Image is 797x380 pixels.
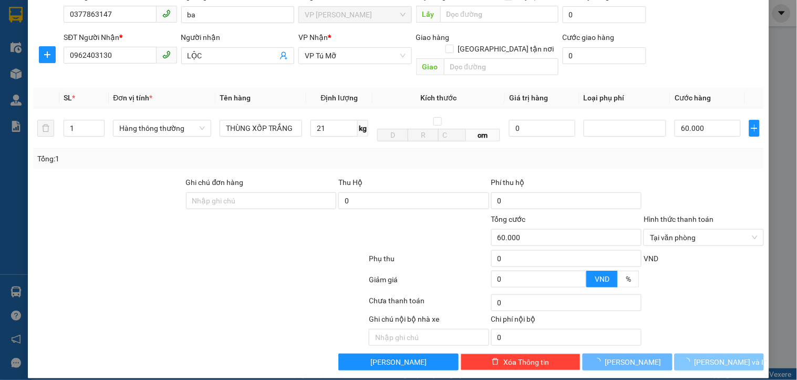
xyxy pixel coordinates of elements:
input: Cước lấy hàng [563,6,647,23]
span: VP LÊ HỒNG PHONG [305,7,405,23]
input: Dọc đường [440,6,558,23]
span: % [626,275,631,283]
span: plus [750,124,759,132]
span: delete [492,358,499,366]
span: Tại văn phòng [650,230,757,245]
button: [PERSON_NAME] và In [675,354,764,371]
input: Dọc đường [444,58,558,75]
div: Chưa thanh toán [368,295,490,313]
span: Thu Hộ [338,178,363,187]
label: Ghi chú đơn hàng [186,178,244,187]
span: kg [358,120,368,137]
span: Giao hàng [416,33,450,42]
div: Tổng: 1 [37,153,308,165]
button: deleteXóa Thông tin [461,354,581,371]
input: Nhập ghi chú [369,329,489,346]
label: Hình thức thanh toán [644,215,713,223]
input: C [438,129,466,141]
span: Tên hàng [220,94,251,102]
input: Ghi chú đơn hàng [186,192,337,209]
span: plus [39,50,55,59]
input: D [377,129,408,141]
input: 0 [509,120,575,137]
span: Định lượng [321,94,358,102]
span: loading [683,358,695,365]
button: plus [39,46,56,63]
button: [PERSON_NAME] [583,354,672,371]
span: VND [595,275,609,283]
button: plus [749,120,760,137]
input: VD: Bàn, Ghế [220,120,302,137]
span: user-add [280,52,288,60]
span: loading [594,358,605,365]
span: Giao [416,58,444,75]
th: Loại phụ phí [579,88,670,108]
span: VND [644,254,658,263]
div: Phí thu hộ [491,177,642,192]
label: Cước giao hàng [563,33,615,42]
input: R [408,129,439,141]
div: Ghi chú nội bộ nhà xe [369,313,489,329]
span: Hàng thông thường [119,120,204,136]
div: Người nhận [181,32,294,43]
span: VP Tú Mỡ [305,48,405,64]
span: [GEOGRAPHIC_DATA] tận nơi [454,43,558,55]
span: Cước hàng [675,94,711,102]
span: Đơn vị tính [113,94,152,102]
div: Chi phí nội bộ [491,313,642,329]
span: phone [162,50,171,59]
div: SĐT Người Nhận [64,32,177,43]
span: cm [466,129,500,141]
div: Phụ thu [368,253,490,271]
span: Tổng cước [491,215,526,223]
span: [PERSON_NAME] [370,356,427,368]
input: Cước giao hàng [563,47,647,64]
span: Lấy [416,6,440,23]
div: Giảm giá [368,274,490,292]
span: phone [162,9,171,18]
span: [PERSON_NAME] và In [695,356,768,368]
span: VP Nhận [298,33,328,42]
span: Kích thước [421,94,457,102]
span: Xóa Thông tin [503,356,549,368]
span: [PERSON_NAME] [605,356,661,368]
span: SL [64,94,72,102]
span: Giá trị hàng [509,94,548,102]
button: delete [37,120,54,137]
button: [PERSON_NAME] [338,354,458,371]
